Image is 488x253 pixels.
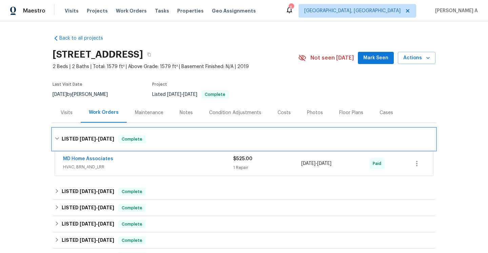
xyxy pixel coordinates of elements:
[98,136,114,141] span: [DATE]
[53,92,67,97] span: [DATE]
[80,238,96,243] span: [DATE]
[135,109,163,116] div: Maintenance
[53,184,435,200] div: LISTED [DATE]-[DATE]Complete
[53,232,435,249] div: LISTED [DATE]-[DATE]Complete
[80,238,114,243] span: -
[62,236,114,245] h6: LISTED
[80,189,96,194] span: [DATE]
[119,205,145,211] span: Complete
[152,82,167,86] span: Project
[65,7,79,14] span: Visits
[143,48,155,61] button: Copy Address
[89,109,119,116] div: Work Orders
[53,90,116,99] div: by [PERSON_NAME]
[432,7,478,14] span: [PERSON_NAME] A
[116,7,147,14] span: Work Orders
[119,188,145,195] span: Complete
[98,205,114,210] span: [DATE]
[152,92,229,97] span: Listed
[167,92,197,97] span: -
[180,109,193,116] div: Notes
[62,188,114,196] h6: LISTED
[307,109,323,116] div: Photos
[317,161,331,166] span: [DATE]
[373,160,384,167] span: Paid
[63,164,233,170] span: HVAC, BRN_AND_LRR
[80,205,96,210] span: [DATE]
[233,156,252,161] span: $525.00
[80,189,114,194] span: -
[53,35,118,42] a: Back to all projects
[80,205,114,210] span: -
[53,128,435,150] div: LISTED [DATE]-[DATE]Complete
[339,109,363,116] div: Floor Plans
[98,189,114,194] span: [DATE]
[358,52,394,64] button: Mark Seen
[98,222,114,226] span: [DATE]
[380,109,393,116] div: Cases
[155,8,169,13] span: Tasks
[53,216,435,232] div: LISTED [DATE]-[DATE]Complete
[278,109,291,116] div: Costs
[61,109,73,116] div: Visits
[177,7,204,14] span: Properties
[167,92,181,97] span: [DATE]
[53,51,143,58] h2: [STREET_ADDRESS]
[233,164,301,171] div: 1 Repair
[398,52,435,64] button: Actions
[98,238,114,243] span: [DATE]
[119,136,145,143] span: Complete
[23,7,45,14] span: Maestro
[304,7,401,14] span: [GEOGRAPHIC_DATA], [GEOGRAPHIC_DATA]
[80,136,114,141] span: -
[62,220,114,228] h6: LISTED
[301,160,331,167] span: -
[62,135,114,143] h6: LISTED
[87,7,108,14] span: Projects
[62,204,114,212] h6: LISTED
[310,55,354,61] span: Not seen [DATE]
[289,4,293,11] div: 6
[403,54,430,62] span: Actions
[119,221,145,228] span: Complete
[80,136,96,141] span: [DATE]
[119,237,145,244] span: Complete
[202,92,228,97] span: Complete
[212,7,256,14] span: Geo Assignments
[53,200,435,216] div: LISTED [DATE]-[DATE]Complete
[209,109,261,116] div: Condition Adjustments
[80,222,96,226] span: [DATE]
[183,92,197,97] span: [DATE]
[53,63,298,70] span: 2 Beds | 2 Baths | Total: 1579 ft² | Above Grade: 1579 ft² | Basement Finished: N/A | 2019
[63,156,113,161] a: MD Home Associates
[301,161,316,166] span: [DATE]
[80,222,114,226] span: -
[53,82,82,86] span: Last Visit Date
[363,54,388,62] span: Mark Seen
